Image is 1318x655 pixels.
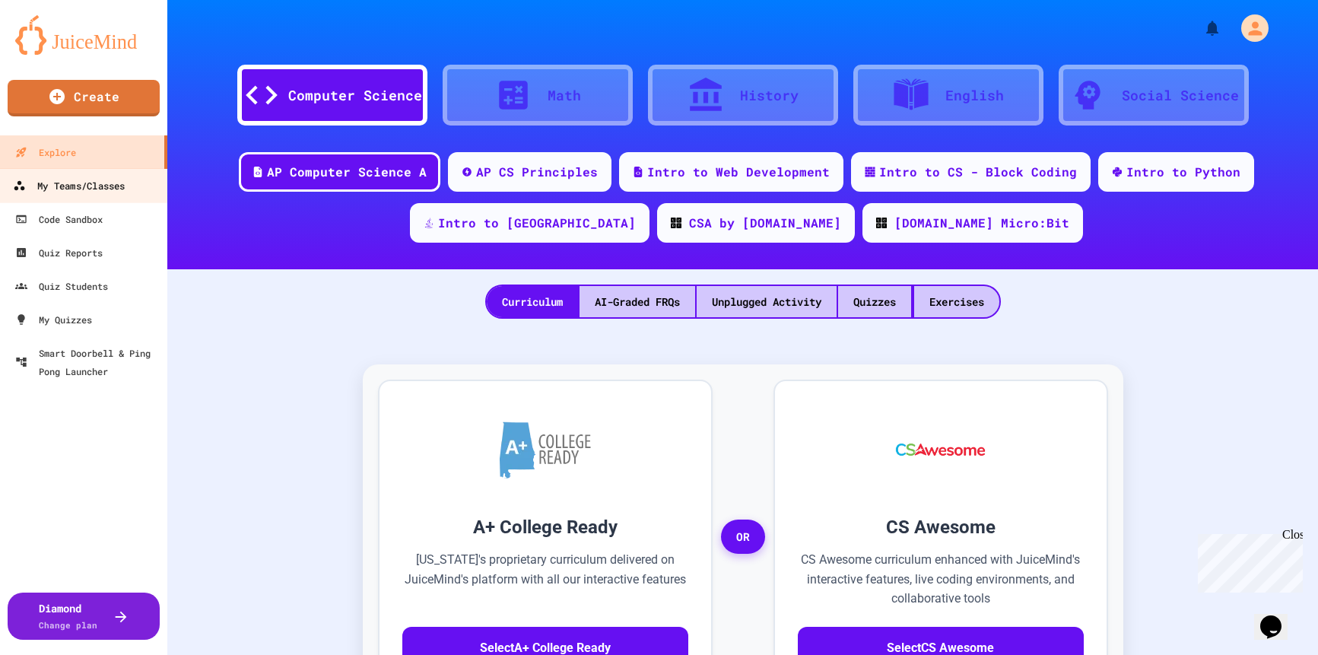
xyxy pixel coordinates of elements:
div: Intro to CS - Block Coding [879,163,1077,181]
div: English [945,85,1004,106]
div: Code Sandbox [15,210,103,228]
h3: CS Awesome [798,514,1084,541]
p: CS Awesome curriculum enhanced with JuiceMind's interactive features, live coding environments, a... [798,550,1084,609]
h3: A+ College Ready [402,514,688,541]
div: AI-Graded FRQs [580,286,695,317]
div: My Account [1225,11,1272,46]
div: Diamond [39,600,97,632]
img: CODE_logo_RGB.png [671,218,681,228]
div: AP Computer Science A [267,163,427,181]
img: A+ College Ready [500,421,591,479]
img: CS Awesome [881,404,1000,495]
img: logo-orange.svg [15,15,152,55]
div: Quiz Students [15,277,108,295]
div: My Teams/Classes [13,176,125,196]
div: Social Science [1122,85,1239,106]
div: Curriculum [487,286,578,317]
div: Quiz Reports [15,243,103,262]
img: CODE_logo_RGB.png [876,218,887,228]
div: Intro to [GEOGRAPHIC_DATA] [438,214,636,232]
iframe: chat widget [1192,528,1303,593]
iframe: chat widget [1254,594,1303,640]
div: My Quizzes [15,310,92,329]
a: Create [8,80,160,116]
div: Exercises [914,286,999,317]
div: CSA by [DOMAIN_NAME] [689,214,841,232]
span: Change plan [39,619,97,631]
div: AP CS Principles [476,163,598,181]
div: My Notifications [1175,15,1225,41]
div: Explore [15,143,76,161]
div: Unplugged Activity [697,286,837,317]
div: Intro to Web Development [647,163,830,181]
div: [DOMAIN_NAME] Micro:Bit [894,214,1069,232]
p: [US_STATE]'s proprietary curriculum delivered on JuiceMind's platform with all our interactive fe... [402,550,688,609]
div: Intro to Python [1126,163,1240,181]
div: Smart Doorbell & Ping Pong Launcher [15,344,161,380]
div: Quizzes [838,286,911,317]
div: Computer Science [288,85,422,106]
button: DiamondChange plan [8,593,160,640]
div: Math [548,85,581,106]
div: History [740,85,799,106]
span: OR [721,520,765,555]
div: Chat with us now!Close [6,6,105,97]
